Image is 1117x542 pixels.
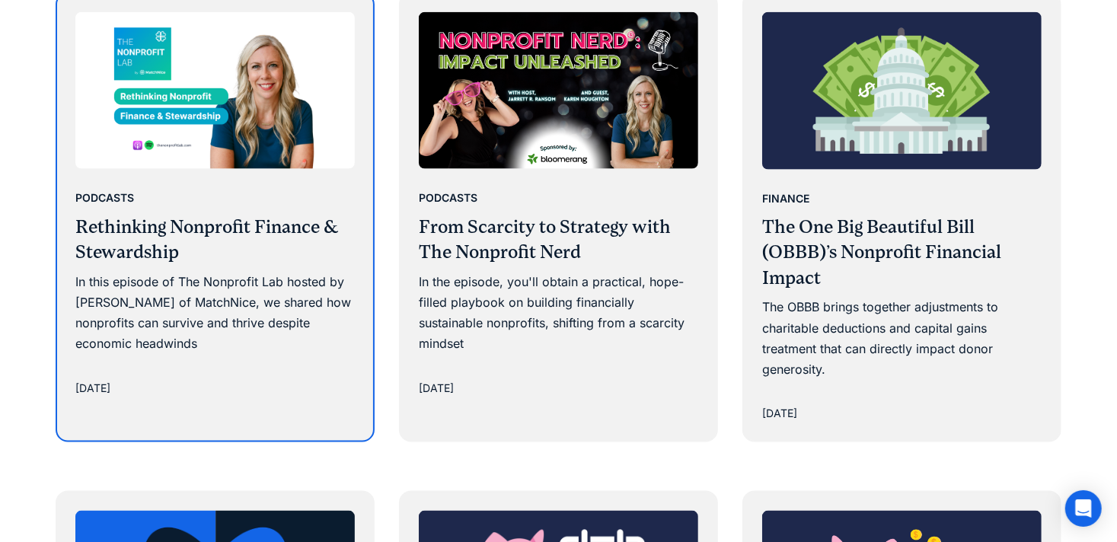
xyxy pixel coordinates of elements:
[762,297,1042,380] div: The OBBB brings together adjustments to charitable deductions and capital gains treatment that ca...
[419,272,698,355] div: In the episode, you'll obtain a practical, hope-filled playbook on building financially sustainab...
[75,189,134,207] div: Podcasts
[419,189,477,207] div: Podcasts
[75,272,355,355] div: In this episode of The Nonprofit Lab hosted by [PERSON_NAME] of MatchNice, we shared how nonprofi...
[762,190,809,208] div: Finance
[762,215,1042,292] h3: The One Big Beautiful Bill (OBBB)’s Nonprofit Financial Impact
[419,379,454,397] div: [DATE]
[1065,490,1102,527] div: Open Intercom Messenger
[762,404,797,422] div: [DATE]
[419,215,698,266] h3: From Scarcity to Strategy with The Nonprofit Nerd
[75,379,110,397] div: [DATE]
[75,215,355,266] h3: Rethinking Nonprofit Finance & Stewardship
